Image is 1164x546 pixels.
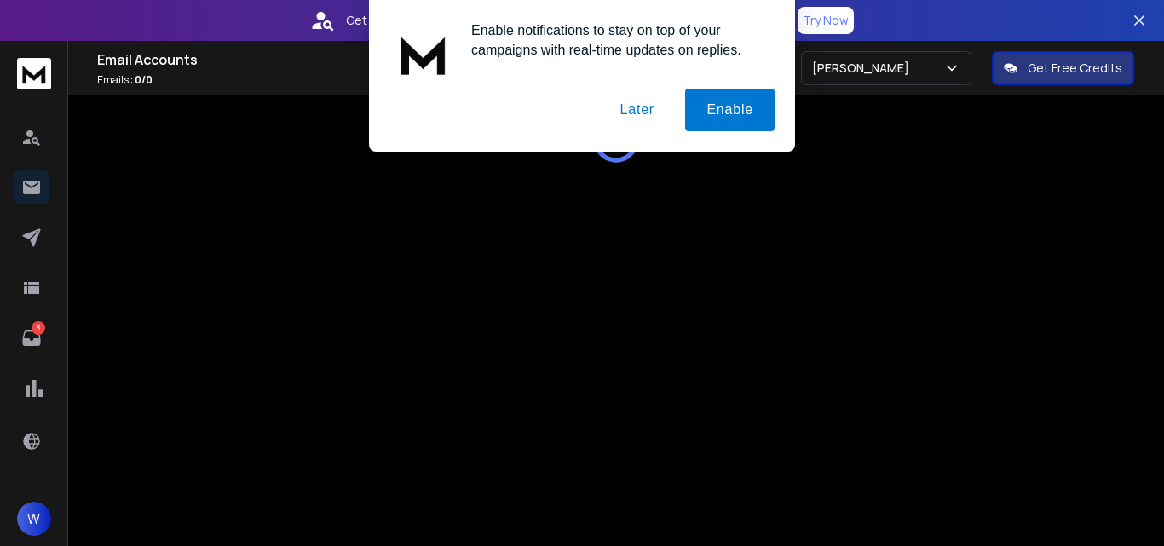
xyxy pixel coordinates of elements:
div: Enable notifications to stay on top of your campaigns with real-time updates on replies. [458,20,775,60]
img: notification icon [389,20,458,89]
button: W [17,502,51,536]
button: Enable [685,89,775,131]
a: 3 [14,321,49,355]
p: 3 [32,321,45,335]
button: Later [598,89,675,131]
